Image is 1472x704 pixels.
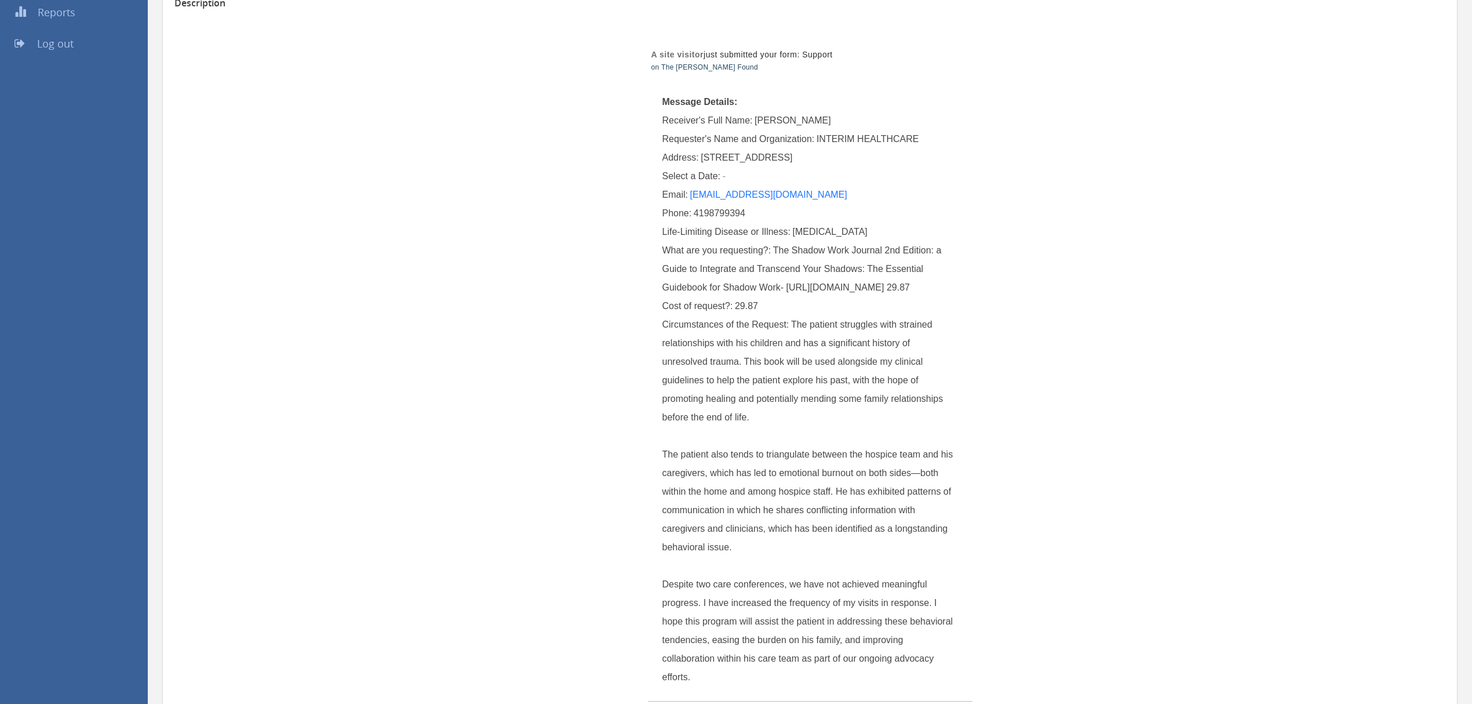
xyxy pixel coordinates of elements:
a: [EMAIL_ADDRESS][DOMAIN_NAME] [690,190,847,199]
span: on [651,63,660,71]
span: What are you requesting?: [662,245,771,255]
span: Phone: [662,208,692,218]
span: [MEDICAL_DATA] [793,227,868,237]
span: - [723,171,726,181]
span: 29.87 [735,301,758,311]
a: The [PERSON_NAME] Found [661,63,758,71]
span: Requester's Name and Organization: [662,134,815,144]
strong: A site visitor [651,50,704,59]
span: The patient struggles with strained relationships with his children and has a significant history... [662,320,956,682]
span: Message Details: [662,97,738,107]
span: INTERIM HEALTHCARE [817,134,919,144]
span: Select a Date: [662,171,721,181]
span: 4198799394 [694,208,745,218]
span: [STREET_ADDRESS] [701,153,792,162]
span: Email: [662,190,688,199]
span: Cost of request?: [662,301,733,311]
span: Log out [37,37,74,50]
span: just submitted your form: Support [651,50,833,59]
span: [PERSON_NAME] [755,115,831,125]
span: Circumstances of the Request: [662,320,789,329]
span: Address: [662,153,699,162]
span: Receiver's Full Name: [662,115,753,125]
span: Life-Limiting Disease or Illness: [662,227,790,237]
span: Reports [38,5,75,19]
span: The Shadow Work Journal 2nd Edition: a Guide to Integrate and Transcend Your Shadows: The Essenti... [662,245,944,292]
